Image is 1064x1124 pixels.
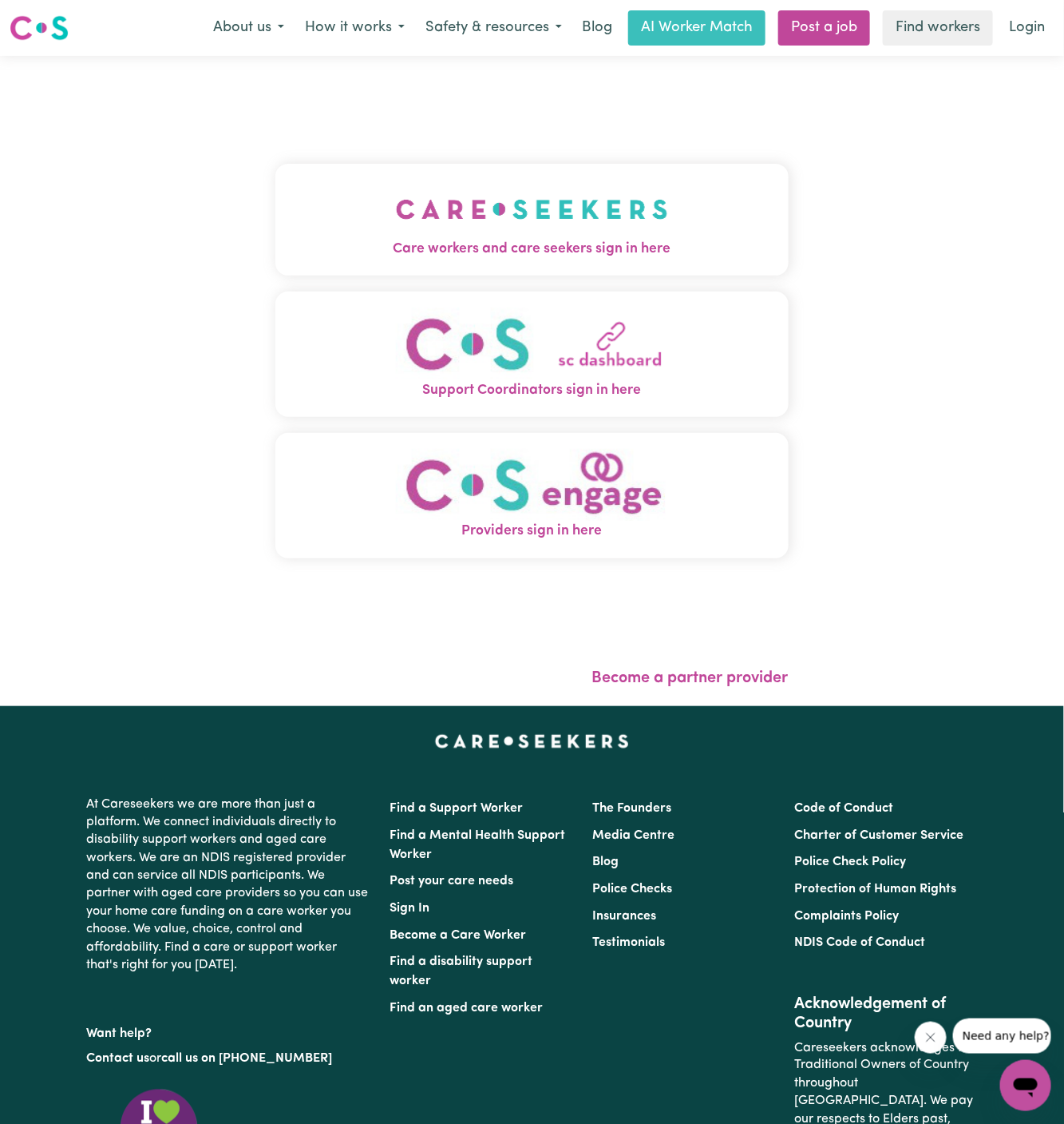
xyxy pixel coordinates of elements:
[390,929,527,942] a: Become a Care Worker
[592,936,665,949] a: Testimonials
[778,10,870,46] a: Post a job
[572,10,622,46] a: Blog
[883,10,993,46] a: Find workers
[794,829,963,842] a: Charter of Customer Service
[87,1019,371,1043] p: Want help?
[592,856,619,868] a: Blog
[953,1019,1051,1054] iframe: Message from company
[390,1002,544,1015] a: Find an aged care worker
[1000,1060,1051,1111] iframe: Button to launch messaging window
[390,902,430,915] a: Sign In
[203,11,295,45] button: About us
[275,239,789,260] span: Care workers and care seekers sign in here
[592,883,672,896] a: Police Checks
[794,936,925,949] a: NDIS Code of Conduct
[592,802,671,815] a: The Founders
[390,955,533,987] a: Find a disability support worker
[592,829,674,842] a: Media Centre
[275,380,789,401] span: Support Coordinators sign in here
[295,11,415,45] button: How it works
[794,910,899,923] a: Complaints Policy
[87,1052,150,1065] a: Contact us
[794,883,956,896] a: Protection of Human Rights
[592,910,656,923] a: Insurances
[794,856,906,868] a: Police Check Policy
[275,292,789,417] button: Support Coordinators sign in here
[390,875,514,888] a: Post your care needs
[162,1052,333,1065] a: call us on [PHONE_NUMBER]
[275,433,789,558] button: Providers sign in here
[794,995,977,1033] h2: Acknowledgement of Country
[275,164,789,276] button: Care workers and care seekers sign in here
[628,10,765,46] a: AI Worker Match
[592,670,789,686] a: Become a partner provider
[915,1022,947,1054] iframe: Close message
[87,789,371,981] p: At Careseekers we are more than just a platform. We connect individuals directly to disability su...
[794,802,893,815] a: Code of Conduct
[275,521,789,542] span: Providers sign in here
[10,10,69,46] a: Careseekers logo
[390,829,566,861] a: Find a Mental Health Support Worker
[390,802,524,815] a: Find a Support Worker
[87,1043,371,1074] p: or
[10,14,69,42] img: Careseekers logo
[999,10,1054,46] a: Login
[415,11,572,45] button: Safety & resources
[435,735,629,748] a: Careseekers home page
